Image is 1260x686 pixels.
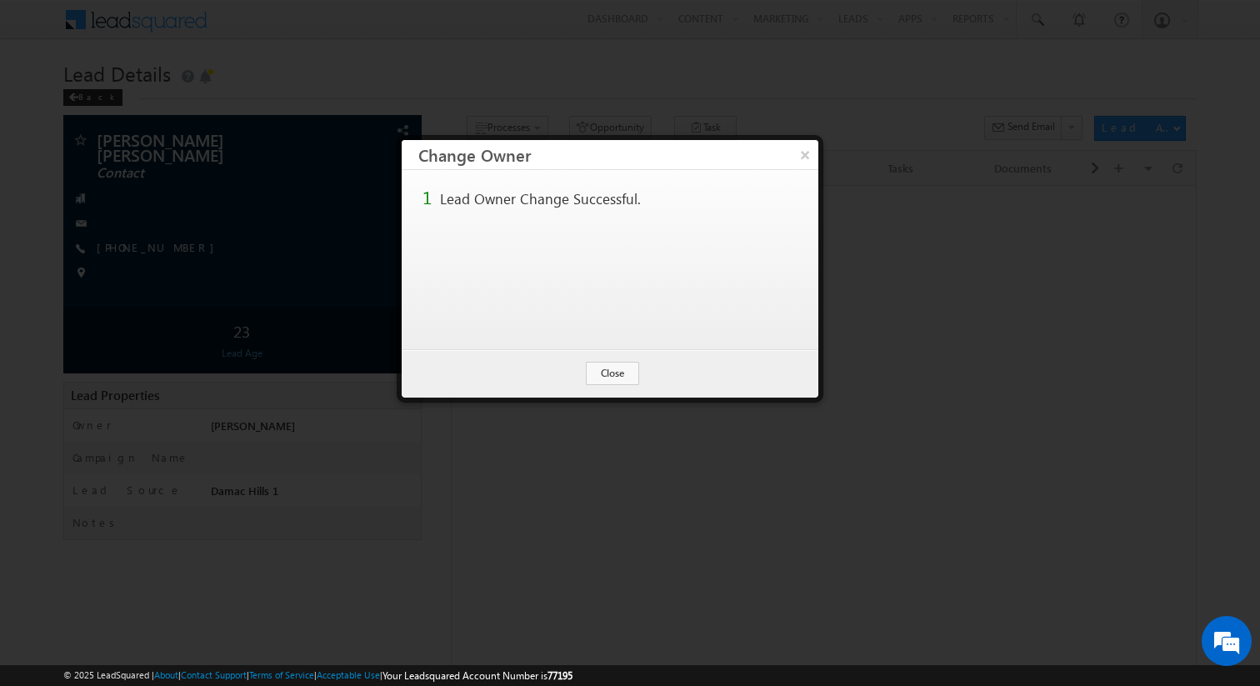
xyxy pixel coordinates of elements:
[181,669,247,680] a: Contact Support
[418,185,436,211] td: 1
[436,185,645,211] td: Lead Owner Change Successful.
[249,669,314,680] a: Terms of Service
[547,669,572,682] span: 77195
[586,362,639,385] button: Close
[317,669,380,680] a: Acceptable Use
[154,669,178,680] a: About
[418,140,818,169] h3: Change Owner
[792,140,818,169] button: ×
[382,669,572,682] span: Your Leadsquared Account Number is
[63,668,572,683] span: © 2025 LeadSquared | | | | |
